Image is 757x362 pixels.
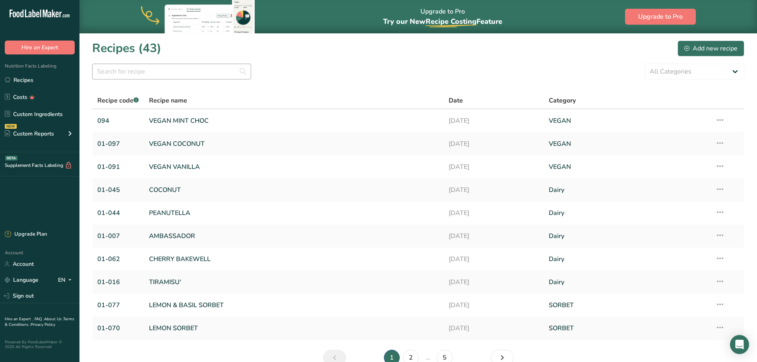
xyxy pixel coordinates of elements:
[149,274,439,290] a: TIRAMISU'
[149,112,439,129] a: VEGAN MINT CHOC
[449,297,539,314] a: [DATE]
[625,9,696,25] button: Upgrade to Pro
[449,251,539,267] a: [DATE]
[549,274,706,290] a: Dairy
[549,320,706,337] a: SORBET
[5,156,17,161] div: BETA
[92,39,161,57] h1: Recipes (43)
[549,251,706,267] a: Dairy
[149,228,439,244] a: AMBASSADOR
[97,320,139,337] a: 01-070
[97,251,139,267] a: 01-062
[97,112,139,129] a: 094
[92,64,251,79] input: Search for recipe
[449,112,539,129] a: [DATE]
[149,159,439,175] a: VEGAN VANILLA
[97,182,139,198] a: 01-045
[549,159,706,175] a: VEGAN
[149,136,439,152] a: VEGAN COCONUT
[5,130,54,138] div: Custom Reports
[149,251,439,267] a: CHERRY BAKEWELL
[149,297,439,314] a: LEMON & BASIL SORBET
[678,41,744,56] button: Add new recipe
[5,41,75,54] button: Hire an Expert
[549,182,706,198] a: Dairy
[449,182,539,198] a: [DATE]
[449,320,539,337] a: [DATE]
[449,96,463,105] span: Date
[383,0,502,33] div: Upgrade to Pro
[31,322,55,327] a: Privacy Policy
[35,316,44,322] a: FAQ .
[549,228,706,244] a: Dairy
[97,205,139,221] a: 01-044
[5,340,75,349] div: Powered By FoodLabelMaker © 2025 All Rights Reserved
[5,316,74,327] a: Terms & Conditions .
[426,17,476,26] span: Recipe Costing
[449,228,539,244] a: [DATE]
[44,316,63,322] a: About Us .
[97,228,139,244] a: 01-007
[549,112,706,129] a: VEGAN
[684,44,738,53] div: Add new recipe
[5,316,33,322] a: Hire an Expert .
[449,159,539,175] a: [DATE]
[449,205,539,221] a: [DATE]
[549,297,706,314] a: SORBET
[58,275,75,285] div: EN
[97,96,139,105] span: Recipe code
[638,12,683,21] span: Upgrade to Pro
[5,124,17,129] div: NEW
[97,274,139,290] a: 01-016
[5,273,39,287] a: Language
[730,335,749,354] div: Open Intercom Messenger
[149,96,187,105] span: Recipe name
[549,205,706,221] a: Dairy
[97,297,139,314] a: 01-077
[97,159,139,175] a: 01-091
[97,136,139,152] a: 01-097
[149,320,439,337] a: LEMON SORBET
[149,182,439,198] a: COCONUT
[449,136,539,152] a: [DATE]
[5,230,47,238] div: Upgrade Plan
[549,96,576,105] span: Category
[149,205,439,221] a: PEANUTELLA
[549,136,706,152] a: VEGAN
[383,17,502,26] span: Try our New Feature
[449,274,539,290] a: [DATE]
